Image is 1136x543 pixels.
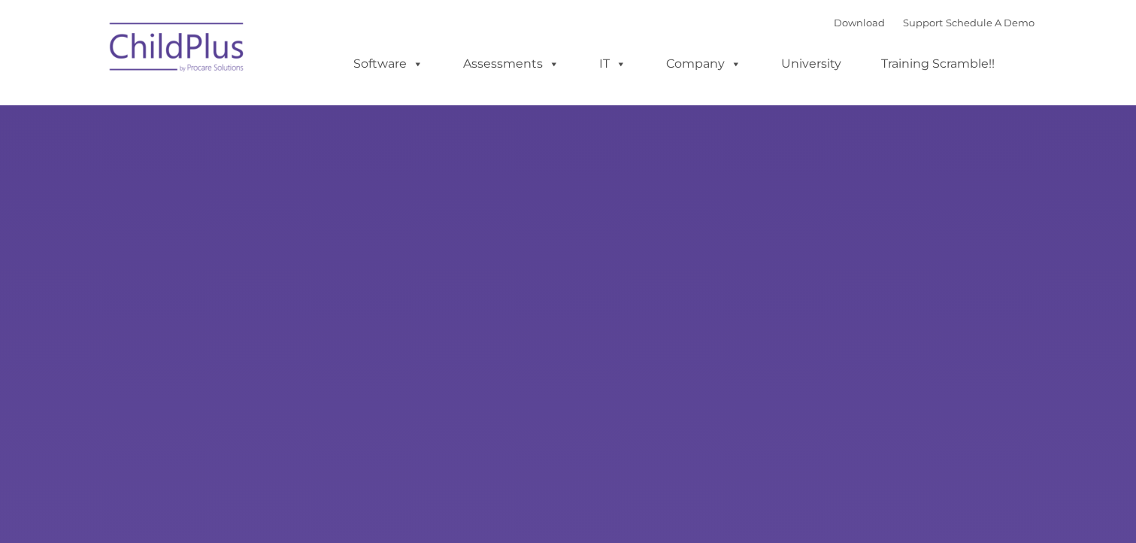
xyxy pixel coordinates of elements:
[834,17,1035,29] font: |
[834,17,885,29] a: Download
[866,49,1010,79] a: Training Scramble!!
[766,49,856,79] a: University
[946,17,1035,29] a: Schedule A Demo
[102,12,253,87] img: ChildPlus by Procare Solutions
[338,49,438,79] a: Software
[651,49,756,79] a: Company
[584,49,641,79] a: IT
[448,49,574,79] a: Assessments
[903,17,943,29] a: Support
